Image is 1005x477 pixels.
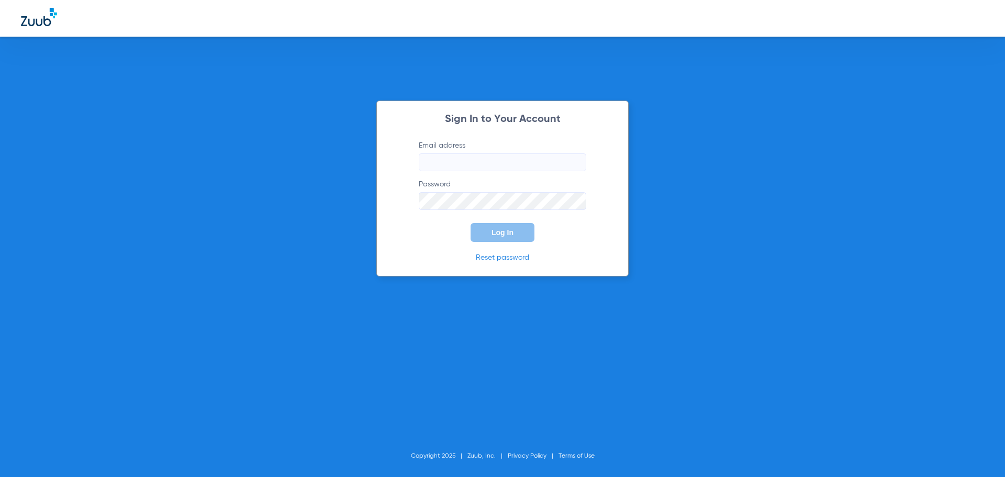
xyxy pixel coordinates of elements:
img: Zuub Logo [21,8,57,26]
a: Privacy Policy [508,453,546,459]
span: Log In [492,228,513,237]
li: Zuub, Inc. [467,451,508,461]
a: Reset password [476,254,529,261]
li: Copyright 2025 [411,451,467,461]
input: Email address [419,153,586,171]
a: Terms of Use [559,453,595,459]
button: Log In [471,223,534,242]
h2: Sign In to Your Account [403,114,602,125]
label: Password [419,179,586,210]
label: Email address [419,140,586,171]
input: Password [419,192,586,210]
